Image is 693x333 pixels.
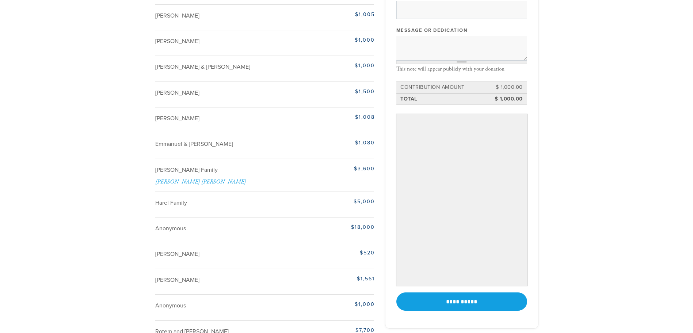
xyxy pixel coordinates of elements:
[155,12,199,19] span: [PERSON_NAME]
[155,276,199,284] span: [PERSON_NAME]
[155,250,199,258] span: [PERSON_NAME]
[298,249,374,257] div: $520
[155,178,375,185] div: [PERSON_NAME] [PERSON_NAME]
[298,198,374,205] div: $5,000
[396,27,468,34] label: Message or dedication
[155,63,250,71] span: [PERSON_NAME] & [PERSON_NAME]
[298,88,374,95] div: $1,500
[399,94,491,104] td: Total
[155,302,186,309] span: Anonymous
[298,62,374,69] div: $1,000
[155,166,218,174] span: [PERSON_NAME] Family
[155,89,199,97] span: [PERSON_NAME]
[491,94,524,104] td: $ 1,000.00
[298,139,374,147] div: $1,080
[155,38,199,45] span: [PERSON_NAME]
[155,199,187,207] span: Harel Family
[298,165,374,173] div: $3,600
[398,116,526,284] iframe: Secure payment input frame
[155,140,233,148] span: Emmanuel & [PERSON_NAME]
[298,300,374,308] div: $1,000
[155,115,199,122] span: [PERSON_NAME]
[298,275,374,283] div: $1,561
[399,82,491,92] td: Contribution Amount
[491,82,524,92] td: $ 1,000.00
[298,113,374,121] div: $1,008
[298,11,374,18] div: $1,005
[396,66,527,72] div: This note will appear publicly with your donation
[298,36,374,44] div: $1,000
[155,225,186,232] span: Anonymous
[298,223,374,231] div: $18,000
